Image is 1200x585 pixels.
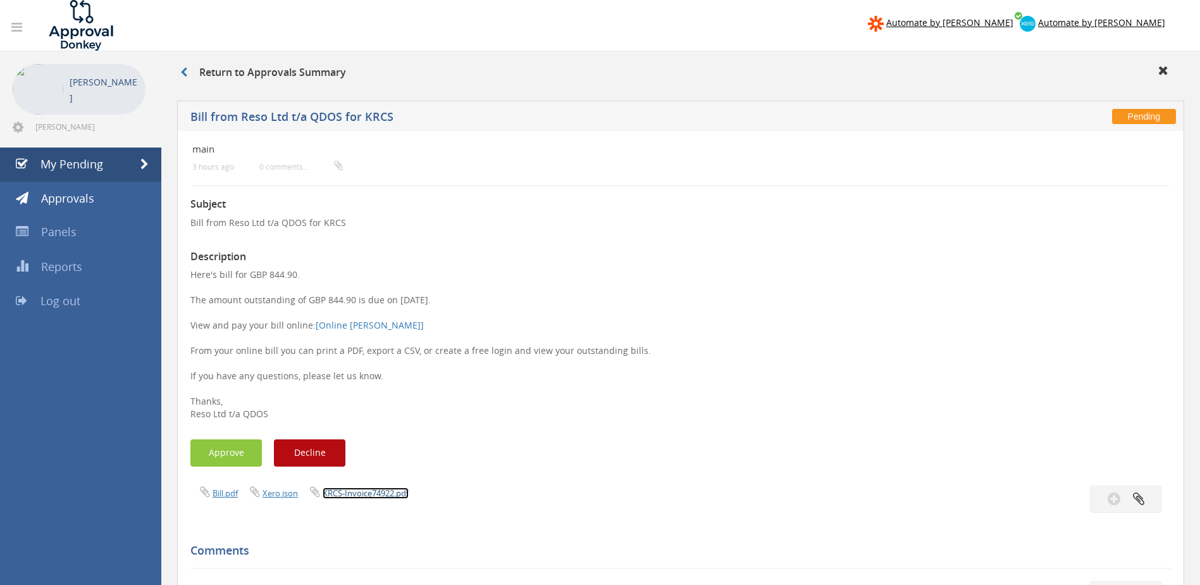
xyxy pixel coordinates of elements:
h3: Subject [190,199,1171,210]
p: Bill from Reso Ltd t/a QDOS for KRCS [190,217,1171,229]
span: Pending [1112,109,1176,124]
h3: Description [190,251,1171,263]
h3: Return to Approvals Summary [180,67,346,79]
button: Decline [274,439,345,467]
span: Panels [41,224,77,239]
p: [PERSON_NAME] [70,74,139,106]
span: Automate by [PERSON_NAME] [886,16,1013,28]
a: KRCS-Invoice74922.pdf [323,487,409,499]
a: Xero.json [263,487,298,499]
span: [PERSON_NAME][EMAIL_ADDRESS][DOMAIN_NAME] [35,122,143,132]
span: Log out [40,293,80,308]
a: [Online [PERSON_NAME]] [316,319,424,331]
img: zapier-logomark.png [868,16,884,32]
span: Reports [41,259,82,274]
small: 0 comments... [259,162,343,172]
img: xero-logo.png [1020,16,1036,32]
button: Approve [190,439,262,467]
a: Bill.pdf [213,487,238,499]
small: 3 hours ago [192,162,234,172]
h5: Comments [190,544,1161,557]
h5: Bill from Reso Ltd t/a QDOS for KRCS [190,111,879,127]
span: My Pending [40,156,103,172]
span: Automate by [PERSON_NAME] [1038,16,1165,28]
p: Here's bill for GBP 844.90. The amount outstanding of GBP 844.90 is due on [DATE]. View and pay y... [190,268,1171,420]
h4: main [192,144,1006,154]
span: Approvals [41,191,94,206]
